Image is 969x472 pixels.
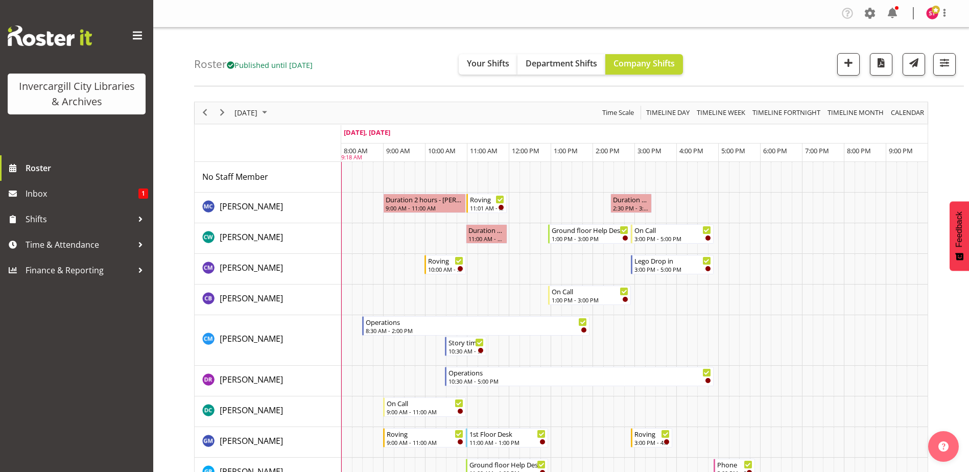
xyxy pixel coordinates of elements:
div: Debra Robinson"s event - Operations Begin From Wednesday, October 8, 2025 at 10:30:00 AM GMT+13:0... [445,367,714,386]
span: 4:00 PM [679,146,703,155]
div: 9:00 AM - 11:00 AM [387,408,463,416]
span: Timeline Week [696,106,746,119]
span: 10:00 AM [428,146,456,155]
span: [PERSON_NAME] [220,405,283,416]
td: Aurora Catu resource [195,193,341,223]
span: 6:00 PM [763,146,787,155]
span: No Staff Member [202,171,268,182]
div: Duration 2 hours - [PERSON_NAME] [386,194,463,204]
span: 11:00 AM [470,146,498,155]
div: 11:00 AM - 1:00 PM [469,438,546,446]
div: 9:00 AM - 11:00 AM [387,438,463,446]
span: Company Shifts [613,58,675,69]
button: Company Shifts [605,54,683,75]
span: [DATE] [233,106,258,119]
div: 9:18 AM [341,153,362,162]
div: 11:01 AM - 12:00 PM [470,204,505,212]
div: 10:30 AM - 11:30 AM [448,347,484,355]
button: Next [216,106,229,119]
span: Your Shifts [467,58,509,69]
button: Download a PDF of the roster for the current day [870,53,892,76]
img: saniya-thompson11688.jpg [926,7,938,19]
div: Operations [366,317,587,327]
div: 3:00 PM - 5:00 PM [634,234,711,243]
button: Timeline Week [695,106,747,119]
span: Time & Attendance [26,237,133,252]
div: Catherine Wilson"s event - On Call Begin From Wednesday, October 8, 2025 at 3:00:00 PM GMT+13:00 ... [631,224,714,244]
div: Gabriel McKay Smith"s event - Roving Begin From Wednesday, October 8, 2025 at 9:00:00 AM GMT+13:0... [383,428,466,447]
div: Story time [448,337,484,347]
div: Invercargill City Libraries & Archives [18,79,135,109]
span: 1:00 PM [554,146,578,155]
td: Chris Broad resource [195,285,341,315]
td: Chamique Mamolo resource [195,254,341,285]
span: Roster [26,160,148,176]
h4: Roster [194,58,313,70]
a: [PERSON_NAME] [220,231,283,243]
div: next period [214,102,231,124]
a: [PERSON_NAME] [220,262,283,274]
span: [PERSON_NAME] [220,262,283,273]
a: [PERSON_NAME] [220,435,283,447]
div: 3:00 PM - 4:00 PM [634,438,670,446]
div: Operations [448,367,711,377]
span: Department Shifts [526,58,597,69]
span: Shifts [26,211,133,227]
span: 3:00 PM [637,146,661,155]
div: On Call [552,286,628,296]
button: Add a new shift [837,53,860,76]
span: Timeline Day [645,106,691,119]
span: Finance & Reporting [26,263,133,278]
span: [PERSON_NAME] [220,293,283,304]
span: 7:00 PM [805,146,829,155]
td: No Staff Member resource [195,162,341,193]
div: Cindy Mulrooney"s event - Operations Begin From Wednesday, October 8, 2025 at 8:30:00 AM GMT+13:0... [362,316,589,336]
td: Gabriel McKay Smith resource [195,427,341,458]
span: Inbox [26,186,138,201]
a: [PERSON_NAME] [220,200,283,213]
button: Timeline Month [826,106,886,119]
button: Department Shifts [517,54,605,75]
div: 3:00 PM - 5:00 PM [634,265,711,273]
span: 2:00 PM [596,146,620,155]
span: Time Scale [601,106,635,119]
div: Ground floor Help Desk [552,225,628,235]
span: 12:00 PM [512,146,539,155]
span: 8:00 PM [847,146,871,155]
button: Month [889,106,926,119]
div: Aurora Catu"s event - Duration 1 hours - Aurora Catu Begin From Wednesday, October 8, 2025 at 2:3... [610,194,652,213]
div: Aurora Catu"s event - Duration 2 hours - Aurora Catu Begin From Wednesday, October 8, 2025 at 9:0... [383,194,466,213]
div: Aurora Catu"s event - Roving Begin From Wednesday, October 8, 2025 at 11:01:00 AM GMT+13:00 Ends ... [466,194,507,213]
span: Published until [DATE] [227,60,313,70]
span: 5:00 PM [721,146,745,155]
span: [DATE], [DATE] [344,128,390,137]
div: Duration 1 hours - [PERSON_NAME] [613,194,649,204]
td: Donald Cunningham resource [195,396,341,427]
div: Roving [470,194,505,204]
td: Catherine Wilson resource [195,223,341,254]
div: previous period [196,102,214,124]
button: October 2025 [233,106,272,119]
div: Gabriel McKay Smith"s event - Roving Begin From Wednesday, October 8, 2025 at 3:00:00 PM GMT+13:0... [631,428,672,447]
div: 1:00 PM - 3:00 PM [552,234,628,243]
button: Previous [198,106,212,119]
div: On Call [387,398,463,408]
div: 2:30 PM - 3:30 PM [613,204,649,212]
div: 10:30 AM - 5:00 PM [448,377,711,385]
span: Feedback [955,211,964,247]
div: 8:30 AM - 2:00 PM [366,326,587,335]
button: Send a list of all shifts for the selected filtered period to all rostered employees. [903,53,925,76]
span: [PERSON_NAME] [220,201,283,212]
div: Lego Drop in [634,255,711,266]
button: Feedback - Show survey [950,201,969,271]
div: 1:00 PM - 3:00 PM [552,296,628,304]
div: On Call [634,225,711,235]
a: No Staff Member [202,171,268,183]
button: Time Scale [601,106,636,119]
span: calendar [890,106,925,119]
div: Catherine Wilson"s event - Ground floor Help Desk Begin From Wednesday, October 8, 2025 at 1:00:0... [548,224,631,244]
span: 9:00 AM [386,146,410,155]
div: Donald Cunningham"s event - On Call Begin From Wednesday, October 8, 2025 at 9:00:00 AM GMT+13:00... [383,397,466,417]
div: Catherine Wilson"s event - Duration 1 hours - Catherine Wilson Begin From Wednesday, October 8, 2... [466,224,507,244]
